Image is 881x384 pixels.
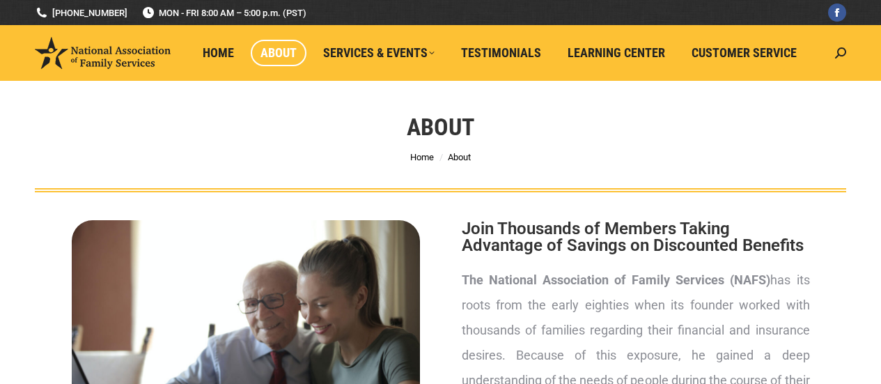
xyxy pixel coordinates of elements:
a: [PHONE_NUMBER] [35,6,127,20]
span: About [448,152,471,162]
strong: The National Association of Family Services (NAFS) [462,272,771,287]
span: Learning Center [568,45,665,61]
h1: About [407,112,474,142]
span: Customer Service [692,45,797,61]
h2: Join Thousands of Members Taking Advantage of Savings on Discounted Benefits [462,220,810,254]
a: Testimonials [451,40,551,66]
span: Services & Events [323,45,435,61]
a: Home [410,152,434,162]
a: Facebook page opens in new window [828,3,846,22]
span: MON - FRI 8:00 AM – 5:00 p.m. (PST) [141,6,306,20]
img: National Association of Family Services [35,37,171,69]
span: About [260,45,297,61]
a: Customer Service [682,40,806,66]
span: Home [203,45,234,61]
a: Home [193,40,244,66]
a: About [251,40,306,66]
span: Testimonials [461,45,541,61]
a: Learning Center [558,40,675,66]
